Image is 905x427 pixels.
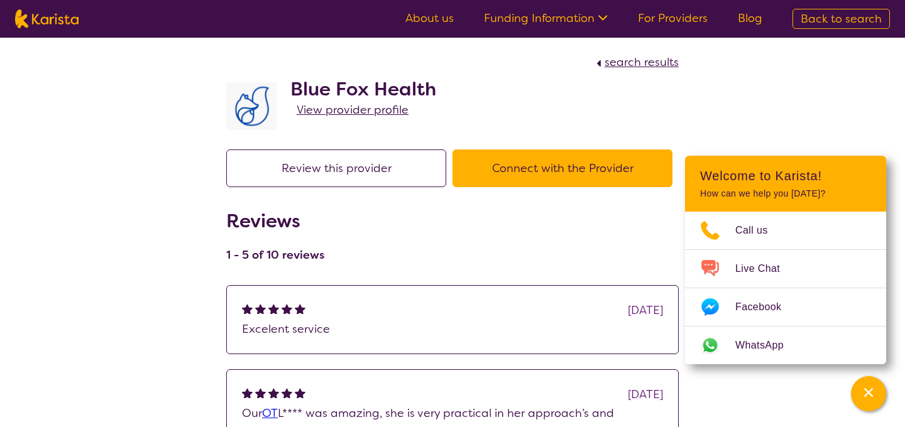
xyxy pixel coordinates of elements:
div: [DATE] [628,385,663,404]
img: fullstar [295,303,305,314]
a: View provider profile [297,100,409,119]
span: View provider profile [297,102,409,117]
img: fullstar [268,387,279,398]
span: Live Chat [735,259,795,278]
span: Back to search [801,11,882,26]
img: lyehhyr6avbivpacwqcf.png [226,82,277,130]
p: How can we help you [DATE]? [700,188,871,199]
img: fullstar [242,303,253,314]
img: fullstar [282,387,292,398]
button: Channel Menu [851,376,886,411]
img: fullstar [242,387,253,398]
span: WhatsApp [735,336,799,355]
img: fullstar [295,387,305,398]
a: Back to search [793,9,890,29]
span: Call us [735,221,783,240]
button: Connect with the Provider [452,149,672,187]
img: Karista logo [15,9,79,28]
div: [DATE] [628,301,663,320]
a: Connect with the Provider [452,161,679,176]
a: Blog [738,11,762,26]
img: fullstar [255,387,266,398]
img: fullstar [255,303,266,314]
p: Excelent service [242,320,663,338]
span: search results [605,55,679,70]
a: For Providers [638,11,708,26]
ul: Choose channel [685,212,886,364]
img: fullstar [268,303,279,314]
h2: Welcome to Karista! [700,168,871,183]
a: OT [262,406,278,421]
a: About us [405,11,454,26]
h2: Blue Fox Health [290,78,436,100]
h4: 1 - 5 of 10 reviews [226,247,324,262]
img: fullstar [282,303,292,314]
a: Web link opens in a new tab. [685,327,886,364]
a: Funding Information [484,11,608,26]
a: search results [593,55,679,70]
h2: Reviews [226,210,324,232]
a: Review this provider [226,161,452,176]
div: Channel Menu [685,156,886,364]
span: Facebook [735,298,796,316]
button: Review this provider [226,149,446,187]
